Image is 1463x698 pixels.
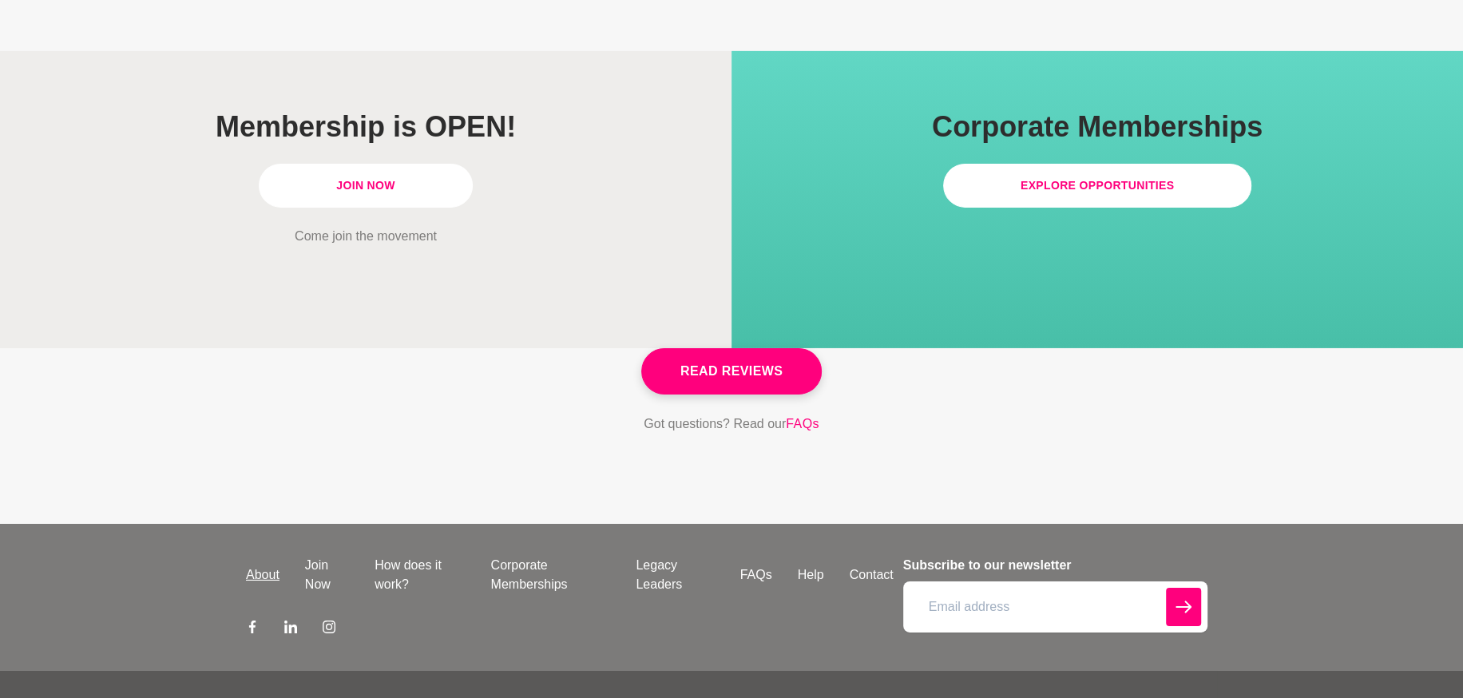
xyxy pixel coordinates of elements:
a: Corporate Memberships [478,556,623,594]
a: LinkedIn [284,620,297,639]
a: Join Now [259,164,473,208]
a: Legacy Leaders [623,556,727,594]
h4: Subscribe to our newsletter [903,556,1207,575]
a: Help [785,565,837,585]
a: How does it work? [362,556,478,594]
a: Facebook [246,620,259,639]
a: Explore Opportunities [943,164,1252,208]
p: Got questions? Read our [644,414,819,434]
a: About [233,565,292,585]
a: FAQs [786,414,819,434]
a: Contact [837,565,906,585]
h1: Membership is OPEN! [85,109,647,145]
h1: Corporate Memberships [816,109,1378,145]
a: Join Now [292,556,362,594]
p: Come join the movement [85,227,647,246]
a: FAQs [728,565,785,585]
input: Email address [903,581,1207,633]
a: Read Reviews [641,348,822,395]
a: Instagram [323,620,335,639]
